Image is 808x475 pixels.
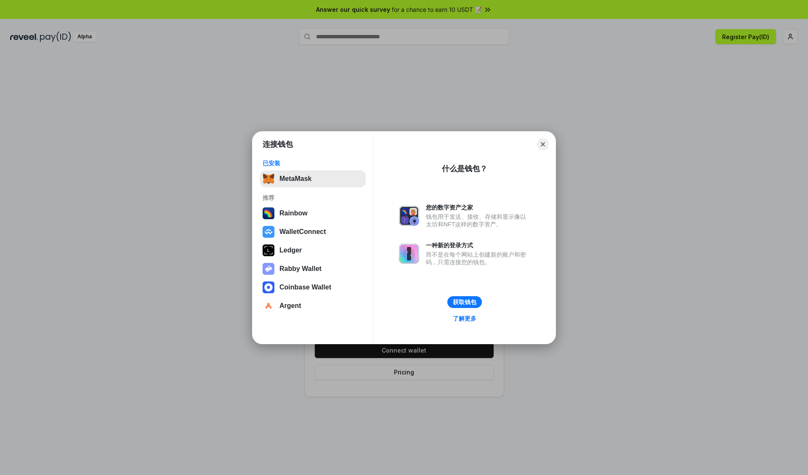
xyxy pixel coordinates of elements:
[447,296,482,308] button: 获取钱包
[263,263,274,275] img: svg+xml,%3Csvg%20xmlns%3D%22http%3A%2F%2Fwww.w3.org%2F2000%2Fsvg%22%20fill%3D%22none%22%20viewBox...
[279,284,331,291] div: Coinbase Wallet
[263,173,274,185] img: svg+xml,%3Csvg%20fill%3D%22none%22%20height%3D%2233%22%20viewBox%3D%220%200%2035%2033%22%20width%...
[453,315,476,322] div: 了解更多
[399,244,419,264] img: svg+xml,%3Csvg%20xmlns%3D%22http%3A%2F%2Fwww.w3.org%2F2000%2Fsvg%22%20fill%3D%22none%22%20viewBox...
[260,242,366,259] button: Ledger
[279,228,326,236] div: WalletConnect
[260,223,366,240] button: WalletConnect
[260,260,366,277] button: Rabby Wallet
[263,207,274,219] img: svg+xml,%3Csvg%20width%3D%22120%22%20height%3D%22120%22%20viewBox%3D%220%200%20120%20120%22%20fil...
[279,265,322,273] div: Rabby Wallet
[442,164,487,174] div: 什么是钱包？
[263,159,363,167] div: 已安装
[263,281,274,293] img: svg+xml,%3Csvg%20width%3D%2228%22%20height%3D%2228%22%20viewBox%3D%220%200%2028%2028%22%20fill%3D...
[260,170,366,187] button: MetaMask
[279,210,308,217] div: Rainbow
[426,204,530,211] div: 您的数字资产之家
[453,298,476,306] div: 获取钱包
[399,206,419,226] img: svg+xml,%3Csvg%20xmlns%3D%22http%3A%2F%2Fwww.w3.org%2F2000%2Fsvg%22%20fill%3D%22none%22%20viewBox...
[426,251,530,266] div: 而不是在每个网站上创建新的账户和密码，只需连接您的钱包。
[263,244,274,256] img: svg+xml,%3Csvg%20xmlns%3D%22http%3A%2F%2Fwww.w3.org%2F2000%2Fsvg%22%20width%3D%2228%22%20height%3...
[260,279,366,296] button: Coinbase Wallet
[279,247,302,254] div: Ledger
[263,300,274,312] img: svg+xml,%3Csvg%20width%3D%2228%22%20height%3D%2228%22%20viewBox%3D%220%200%2028%2028%22%20fill%3D...
[537,138,549,150] button: Close
[426,241,530,249] div: 一种新的登录方式
[279,302,301,310] div: Argent
[279,175,311,183] div: MetaMask
[448,313,481,324] a: 了解更多
[426,213,530,228] div: 钱包用于发送、接收、存储和显示像以太坊和NFT这样的数字资产。
[263,194,363,202] div: 推荐
[263,139,293,149] h1: 连接钱包
[260,205,366,222] button: Rainbow
[260,297,366,314] button: Argent
[263,226,274,238] img: svg+xml,%3Csvg%20width%3D%2228%22%20height%3D%2228%22%20viewBox%3D%220%200%2028%2028%22%20fill%3D...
